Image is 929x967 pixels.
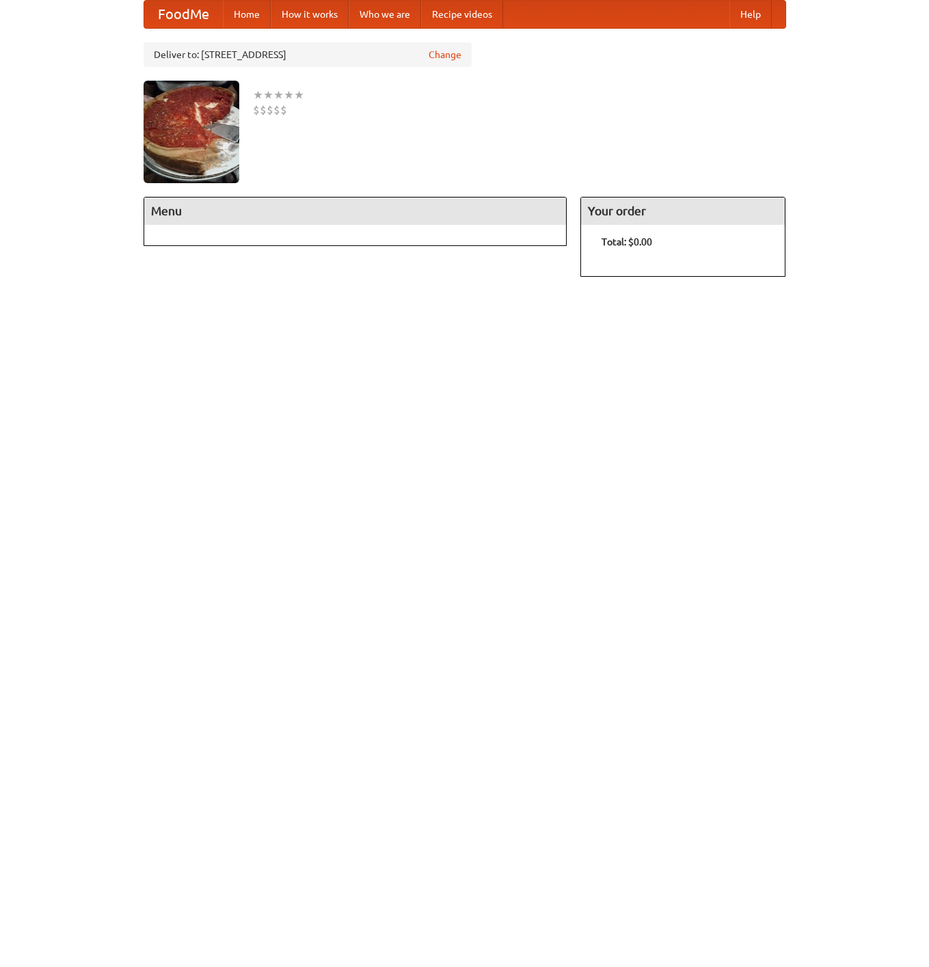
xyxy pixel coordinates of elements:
li: ★ [253,87,263,103]
a: Recipe videos [421,1,503,28]
div: Deliver to: [STREET_ADDRESS] [144,42,472,67]
img: angular.jpg [144,81,239,183]
li: $ [273,103,280,118]
a: FoodMe [144,1,223,28]
li: ★ [273,87,284,103]
li: $ [280,103,287,118]
li: ★ [263,87,273,103]
a: Home [223,1,271,28]
li: ★ [284,87,294,103]
li: $ [267,103,273,118]
li: ★ [294,87,304,103]
a: Who we are [349,1,421,28]
a: Help [729,1,772,28]
h4: Menu [144,198,567,225]
a: How it works [271,1,349,28]
li: $ [253,103,260,118]
li: $ [260,103,267,118]
h4: Your order [581,198,785,225]
a: Change [429,48,461,62]
b: Total: $0.00 [602,236,652,247]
